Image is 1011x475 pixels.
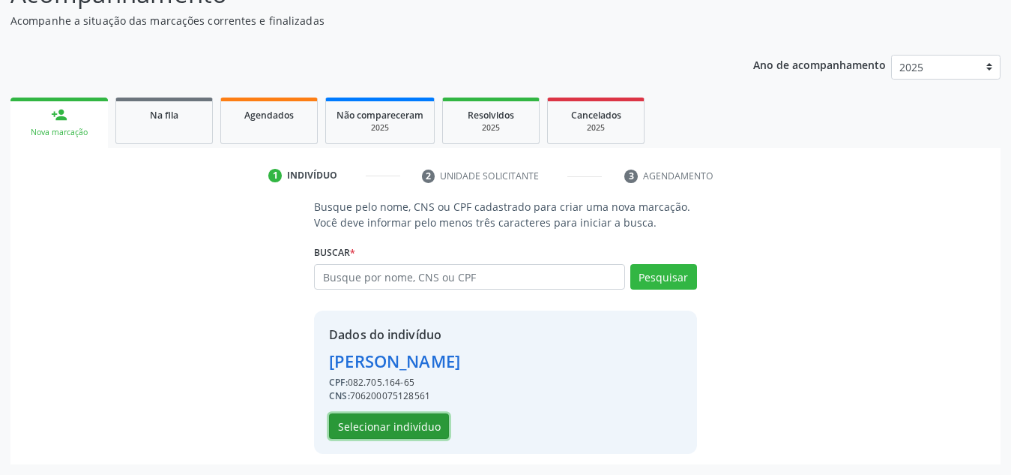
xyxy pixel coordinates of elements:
[329,376,460,389] div: 082.705.164-65
[329,376,348,389] span: CPF:
[329,389,350,402] span: CNS:
[337,122,423,134] div: 2025
[329,413,449,439] button: Selecionar indivíduo
[150,109,178,122] span: Na fila
[558,122,633,134] div: 2025
[329,349,460,374] div: [PERSON_NAME]
[468,109,514,122] span: Resolvidos
[329,389,460,403] div: 706200075128561
[571,109,621,122] span: Cancelados
[51,107,67,123] div: person_add
[10,13,704,29] p: Acompanhe a situação das marcações correntes e finalizadas
[337,109,423,122] span: Não compareceram
[314,199,697,230] p: Busque pelo nome, CNS ou CPF cadastrado para criar uma nova marcação. Você deve informar pelo men...
[21,127,97,138] div: Nova marcação
[314,264,625,290] input: Busque por nome, CNS ou CPF
[329,326,460,344] div: Dados do indivíduo
[244,109,294,122] span: Agendados
[753,55,886,74] p: Ano de acompanhamento
[314,241,355,264] label: Buscar
[268,169,282,182] div: 1
[287,169,337,182] div: Indivíduo
[453,122,528,134] div: 2025
[630,264,697,290] button: Pesquisar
